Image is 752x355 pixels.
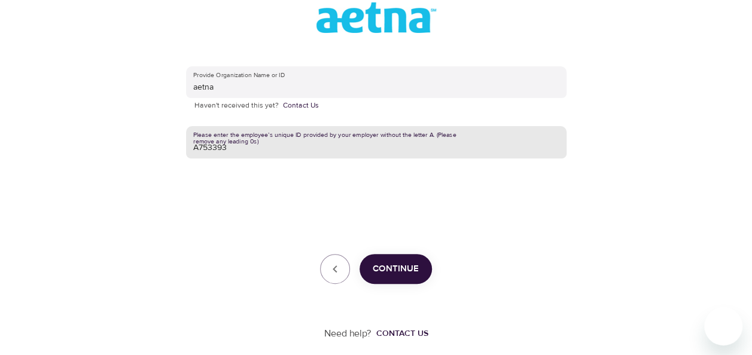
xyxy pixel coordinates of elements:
a: Contact us [372,328,428,339]
p: Need help? [324,327,372,341]
button: Continue [360,254,432,284]
div: Contact us [376,328,428,339]
a: Contact Us [283,100,319,112]
iframe: Button to launch messaging window [704,307,742,345]
p: Haven't received this yet? [194,100,558,112]
img: org_logo_8.jpg [316,2,436,33]
span: Continue [373,261,419,277]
